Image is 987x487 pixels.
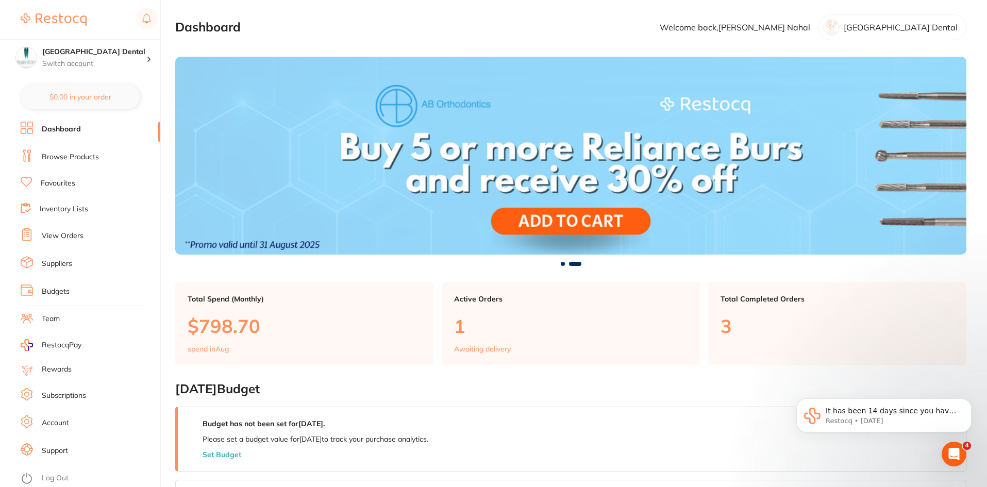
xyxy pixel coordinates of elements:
[21,471,157,487] button: Log Out
[844,23,958,32] p: [GEOGRAPHIC_DATA] Dental
[21,339,33,351] img: RestocqPay
[42,391,86,401] a: Subscriptions
[721,315,954,337] p: 3
[21,85,140,109] button: $0.00 in your order
[42,124,81,135] a: Dashboard
[42,314,60,324] a: Team
[188,345,229,353] p: spend in Aug
[42,418,69,428] a: Account
[203,435,428,443] p: Please set a budget value for [DATE] to track your purchase analytics.
[175,20,241,35] h2: Dashboard
[21,339,81,351] a: RestocqPay
[42,287,70,297] a: Budgets
[203,450,241,459] button: Set Budget
[188,315,421,337] p: $798.70
[42,47,146,57] h4: Capalaba Park Dental
[42,59,146,69] p: Switch account
[42,473,69,483] a: Log Out
[188,295,421,303] p: Total Spend (Monthly)
[16,47,37,68] img: Capalaba Park Dental
[42,231,83,241] a: View Orders
[21,13,87,26] img: Restocq Logo
[175,57,966,255] img: Dashboard
[942,442,966,466] iframe: Intercom live chat
[42,152,99,162] a: Browse Products
[21,8,87,31] a: Restocq Logo
[42,259,72,269] a: Suppliers
[442,282,700,366] a: Active Orders1Awaiting delivery
[454,345,511,353] p: Awaiting delivery
[175,382,966,396] h2: [DATE] Budget
[454,295,688,303] p: Active Orders
[40,204,88,214] a: Inventory Lists
[963,442,971,450] span: 4
[454,315,688,337] p: 1
[781,377,987,459] iframe: Intercom notifications message
[721,295,954,303] p: Total Completed Orders
[42,340,81,350] span: RestocqPay
[660,23,810,32] p: Welcome back, [PERSON_NAME] Nahal
[708,282,966,366] a: Total Completed Orders3
[41,178,75,189] a: Favourites
[42,446,68,456] a: Support
[203,419,325,428] strong: Budget has not been set for [DATE] .
[42,364,72,375] a: Rewards
[175,282,433,366] a: Total Spend (Monthly)$798.70spend inAug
